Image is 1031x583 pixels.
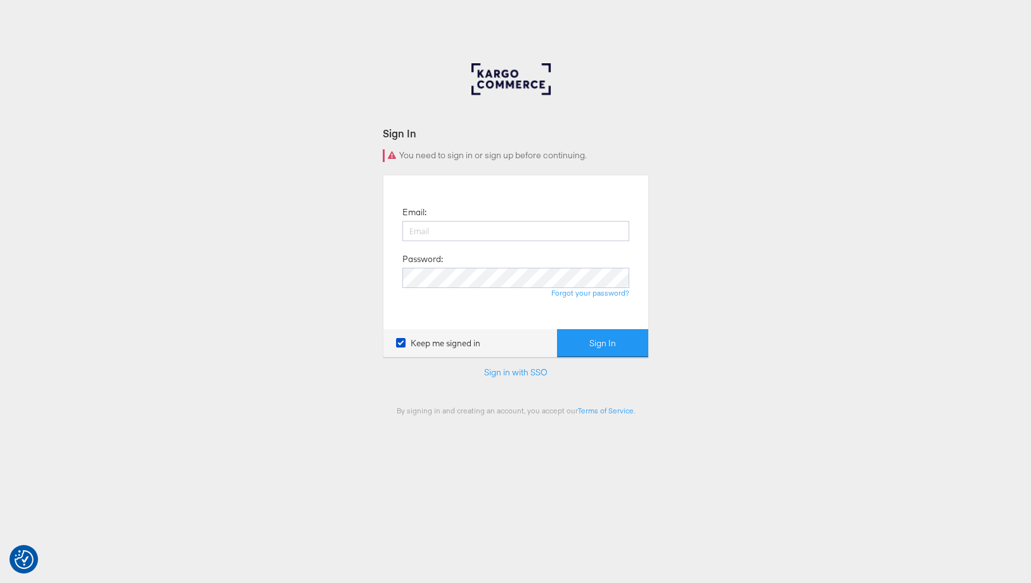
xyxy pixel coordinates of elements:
div: Sign In [383,126,649,141]
input: Email [402,221,629,241]
div: You need to sign in or sign up before continuing. [383,149,649,162]
label: Password: [402,253,443,265]
a: Forgot your password? [551,288,629,298]
label: Keep me signed in [396,337,480,349]
button: Consent Preferences [15,550,34,569]
a: Sign in with SSO [484,367,548,378]
div: By signing in and creating an account, you accept our . [383,406,649,415]
label: Email: [402,206,426,218]
button: Sign In [557,329,648,358]
a: Terms of Service [578,406,634,415]
img: Revisit consent button [15,550,34,569]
